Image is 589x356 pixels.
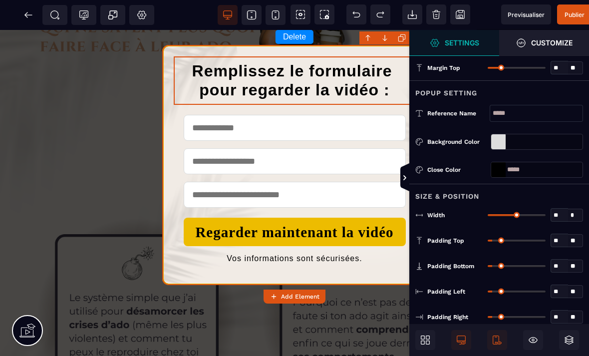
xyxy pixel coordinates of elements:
span: Open Blocks [415,330,435,350]
span: Hide/Show Block [523,330,543,350]
text: Vos informations sont sécurisées. [184,221,406,236]
span: Open Style Manager [499,30,589,56]
h1: Remplissez le formulaire pour regarder la vidéo : [174,26,416,75]
span: Publier [565,11,585,18]
div: Background Color [427,137,487,147]
span: Preview [501,4,551,24]
span: Padding Left [427,288,465,296]
div: Popup Setting [409,80,589,99]
span: Setting Body [137,10,147,20]
button: Add Element [264,290,325,304]
span: Previsualiser [508,11,545,18]
span: Mobile Only [487,330,507,350]
span: Tracking [79,10,89,20]
strong: Settings [445,39,479,46]
span: Screenshot [314,4,334,24]
span: Popup [108,10,118,20]
strong: Add Element [281,293,319,300]
span: SEO [50,10,60,20]
div: Reference name [427,108,490,118]
span: Padding Top [427,237,464,245]
span: Width [427,211,445,219]
span: Padding Right [427,313,468,321]
span: Margin Top [427,64,460,72]
span: Settings [409,30,499,56]
span: Padding Bottom [427,262,474,270]
span: Desktop Only [451,330,471,350]
strong: Customize [531,39,573,46]
span: Open Layers [559,330,579,350]
div: Close Color [427,165,487,175]
span: View components [291,4,310,24]
a: Close [403,19,423,41]
button: Regarder maintenant la vidéo [184,188,406,216]
div: Size & Position [409,184,589,202]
